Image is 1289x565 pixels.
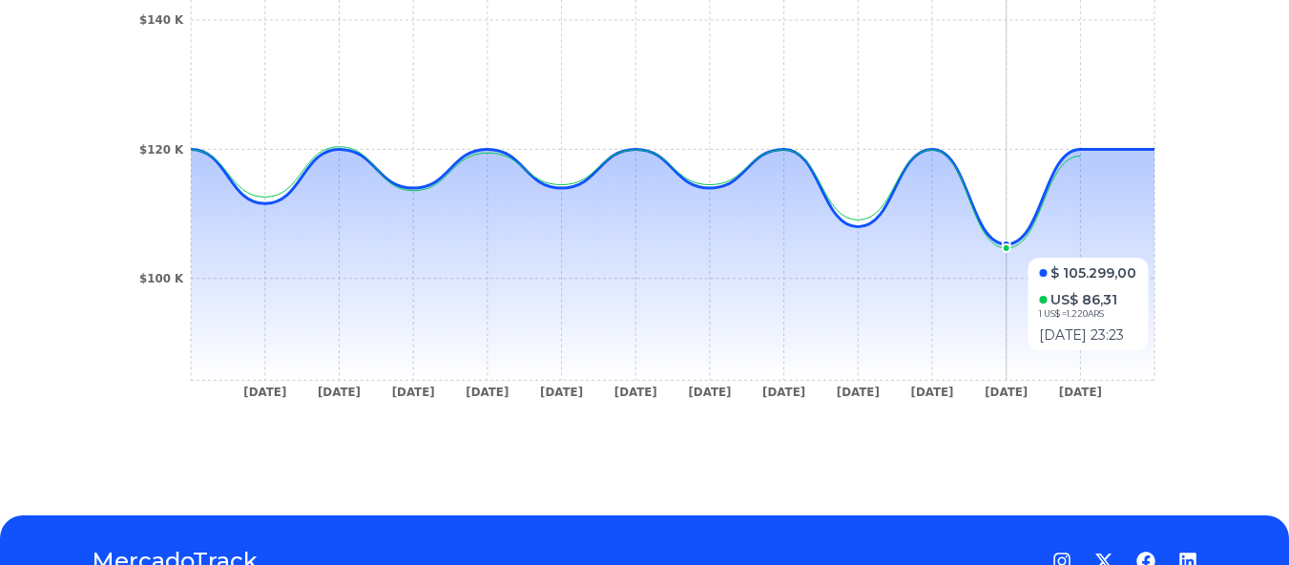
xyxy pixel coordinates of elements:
[688,386,731,399] tspan: [DATE]
[139,143,184,157] tspan: $120 K
[243,386,286,399] tspan: [DATE]
[762,386,805,399] tspan: [DATE]
[139,272,184,285] tspan: $100 K
[318,386,361,399] tspan: [DATE]
[910,386,953,399] tspan: [DATE]
[614,386,657,399] tspan: [DATE]
[466,386,509,399] tspan: [DATE]
[540,386,583,399] tspan: [DATE]
[392,386,435,399] tspan: [DATE]
[1059,386,1102,399] tspan: [DATE]
[985,386,1028,399] tspan: [DATE]
[139,13,184,27] tspan: $140 K
[837,386,880,399] tspan: [DATE]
